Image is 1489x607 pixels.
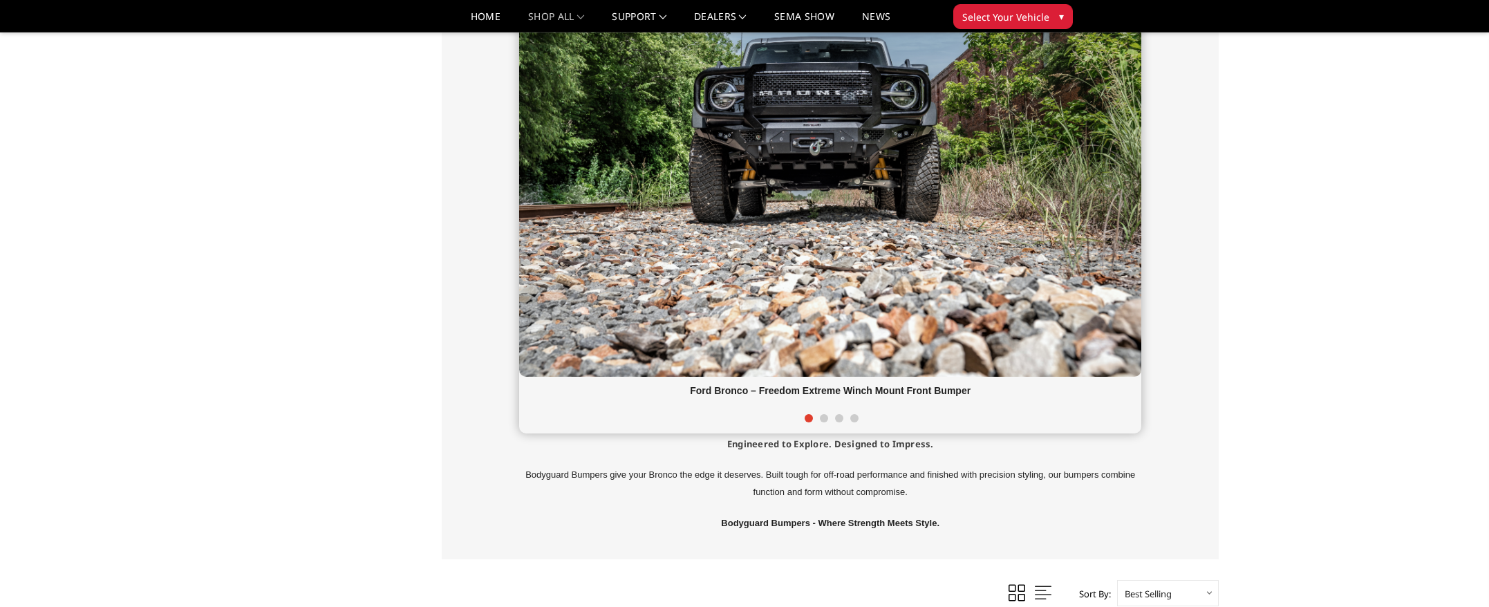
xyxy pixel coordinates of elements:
[694,12,747,32] a: Dealers
[721,518,939,528] span: Bodyguard Bumpers - Where Strength Meets Style.
[727,438,934,450] span: Engineered to Explore. Designed to Impress.
[1071,583,1111,604] label: Sort By:
[1420,541,1489,607] iframe: Chat Widget
[519,377,1141,405] div: Ford Bronco – Freedom Extreme Winch Mount Front Bumper
[1059,9,1064,24] span: ▾
[953,4,1073,29] button: Select Your Vehicle
[612,12,666,32] a: Support
[525,469,1135,497] span: Bodyguard Bumpers give your Bronco the edge it deserves. Built tough for off-road performance and...
[962,10,1049,24] span: Select Your Vehicle
[774,12,834,32] a: SEMA Show
[471,12,500,32] a: Home
[862,12,890,32] a: News
[528,12,584,32] a: shop all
